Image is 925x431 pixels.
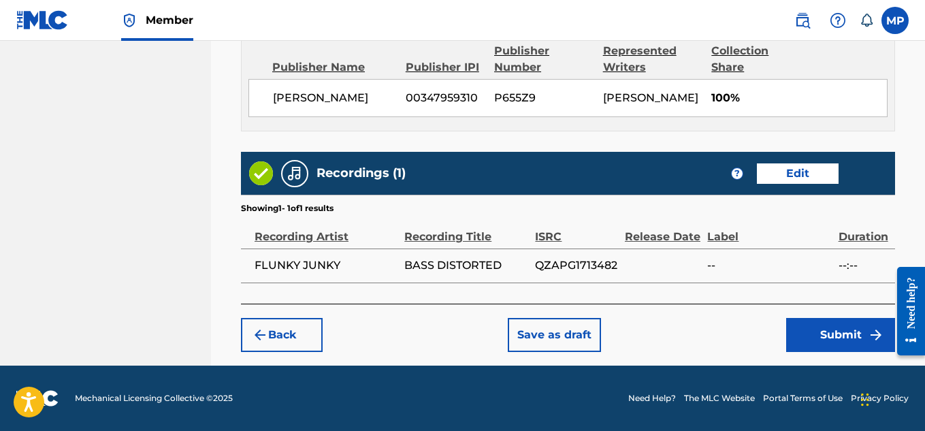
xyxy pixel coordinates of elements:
a: The MLC Website [684,392,755,404]
button: Submit [786,318,895,352]
span: [PERSON_NAME] [603,91,698,104]
span: --:-- [839,257,888,274]
img: Recordings [287,165,303,182]
div: Help [824,7,851,34]
div: Collection Share [711,43,804,76]
div: Publisher IPI [406,59,484,76]
img: logo [16,390,59,406]
div: Represented Writers [603,43,702,76]
button: Edit [757,163,839,184]
div: Notifications [860,14,873,27]
a: Need Help? [628,392,676,404]
span: BASS DISTORTED [404,257,528,274]
span: QZAPG1713482 [535,257,618,274]
img: help [830,12,846,29]
p: Showing 1 - 1 of 1 results [241,202,334,214]
div: Publisher Number [494,43,593,76]
div: Publisher Name [272,59,395,76]
span: FLUNKY JUNKY [255,257,397,274]
img: f7272a7cc735f4ea7f67.svg [868,327,884,343]
span: ? [732,168,743,179]
iframe: Resource Center [887,257,925,366]
button: Save as draft [508,318,601,352]
div: Label [707,214,831,245]
span: P655Z9 [494,90,592,106]
span: Mechanical Licensing Collective © 2025 [75,392,233,404]
div: Release Date [625,214,700,245]
a: Public Search [789,7,816,34]
h5: Recordings (1) [317,165,406,181]
a: Privacy Policy [851,392,909,404]
img: MLC Logo [16,10,69,30]
span: [PERSON_NAME] [273,90,395,106]
img: Top Rightsholder [121,12,137,29]
img: search [794,12,811,29]
iframe: Chat Widget [857,366,925,431]
div: Recording Artist [255,214,397,245]
button: Back [241,318,323,352]
span: 00347959310 [406,90,484,106]
span: Member [146,12,193,28]
img: Valid [249,161,273,185]
div: Duration [839,214,888,245]
img: 7ee5dd4eb1f8a8e3ef2f.svg [252,327,268,343]
span: -- [707,257,831,274]
div: User Menu [881,7,909,34]
span: 100% [711,90,887,106]
a: Portal Terms of Use [763,392,843,404]
div: Recording Title [404,214,528,245]
div: Drag [861,379,869,420]
div: ISRC [535,214,618,245]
